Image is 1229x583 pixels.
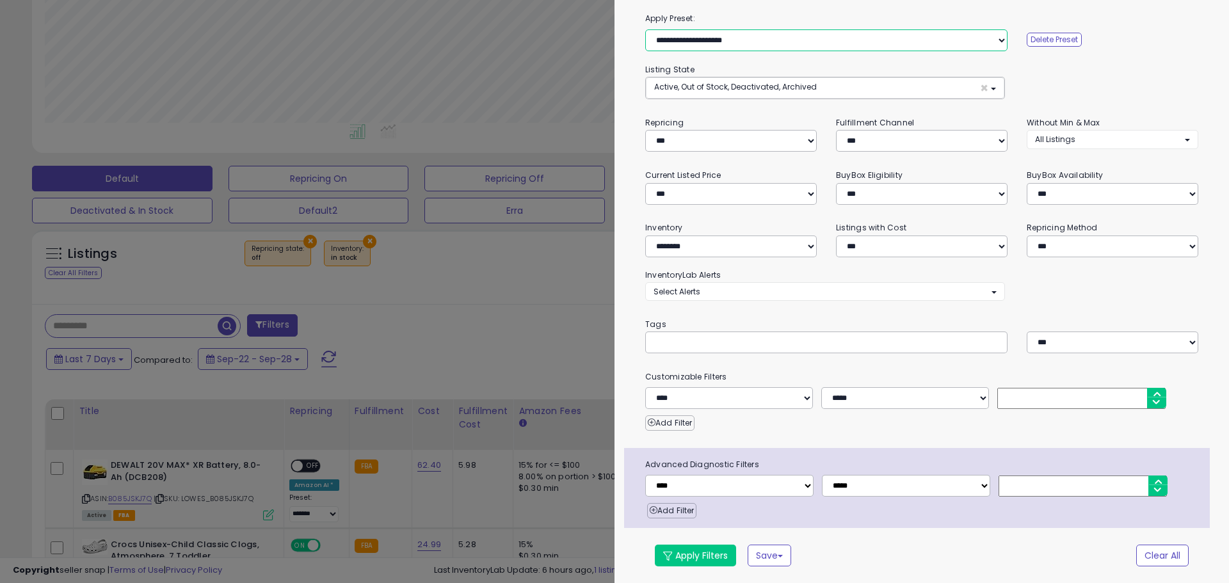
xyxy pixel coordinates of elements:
[655,545,736,566] button: Apply Filters
[645,170,721,180] small: Current Listed Price
[748,545,791,566] button: Save
[1027,33,1082,47] button: Delete Preset
[836,117,914,128] small: Fulfillment Channel
[636,370,1208,384] small: Customizable Filters
[1027,117,1100,128] small: Without Min & Max
[647,503,696,518] button: Add Filter
[636,317,1208,331] small: Tags
[654,81,817,92] span: Active, Out of Stock, Deactivated, Archived
[1027,222,1098,233] small: Repricing Method
[1035,134,1075,145] span: All Listings
[836,222,906,233] small: Listings with Cost
[636,458,1210,472] span: Advanced Diagnostic Filters
[645,282,1005,301] button: Select Alerts
[980,81,988,95] span: ×
[645,64,695,75] small: Listing State
[645,117,684,128] small: Repricing
[645,269,721,280] small: InventoryLab Alerts
[1027,130,1198,148] button: All Listings
[1136,545,1189,566] button: Clear All
[636,12,1208,26] label: Apply Preset:
[645,222,682,233] small: Inventory
[645,415,695,431] button: Add Filter
[654,286,700,297] span: Select Alerts
[1027,170,1103,180] small: BuyBox Availability
[646,77,1004,99] button: Active, Out of Stock, Deactivated, Archived ×
[836,170,903,180] small: BuyBox Eligibility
